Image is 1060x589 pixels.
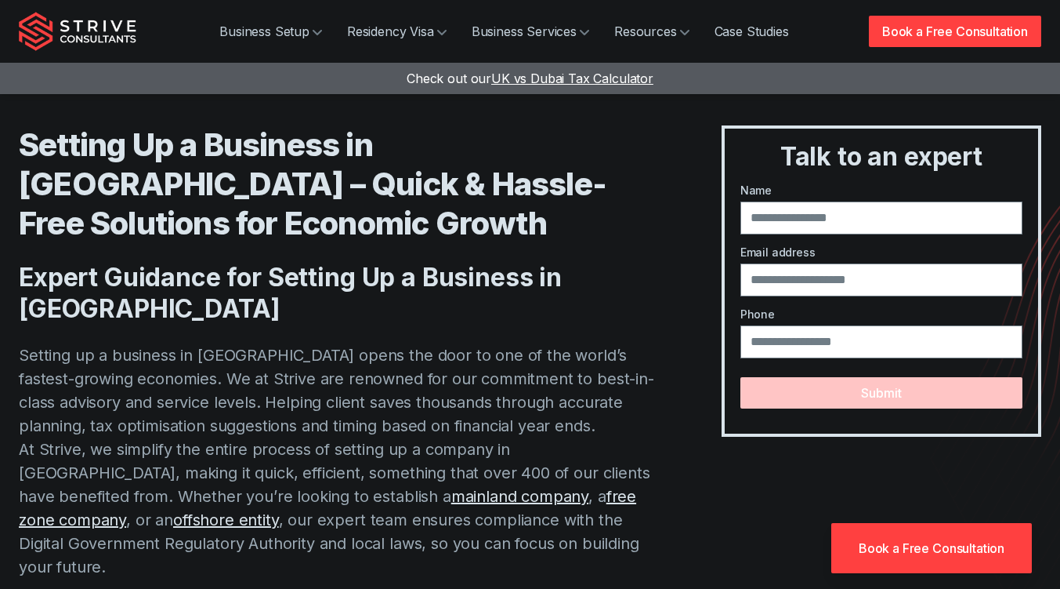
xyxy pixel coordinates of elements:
[740,306,1022,322] label: Phone
[19,125,659,243] h1: Setting Up a Business in [GEOGRAPHIC_DATA] – Quick & Hassle-Free Solutions for Economic Growth
[451,487,588,506] a: mainland company
[731,141,1032,173] h3: Talk to an expert
[19,262,659,325] h2: Expert Guidance for Setting Up a Business in [GEOGRAPHIC_DATA]
[831,523,1032,573] a: Book a Free Consultation
[335,16,459,47] a: Residency Visa
[740,377,1022,409] button: Submit
[173,511,279,529] a: offshore entity
[740,244,1022,260] label: Email address
[19,12,136,51] img: Strive Consultants
[602,16,702,47] a: Resources
[207,16,335,47] a: Business Setup
[407,71,653,86] a: Check out ourUK vs Dubai Tax Calculator
[19,344,659,579] p: Setting up a business in [GEOGRAPHIC_DATA] opens the door to one of the world’s fastest-growing e...
[702,16,801,47] a: Case Studies
[491,71,653,86] span: UK vs Dubai Tax Calculator
[869,16,1041,47] a: Book a Free Consultation
[459,16,602,47] a: Business Services
[740,182,1022,198] label: Name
